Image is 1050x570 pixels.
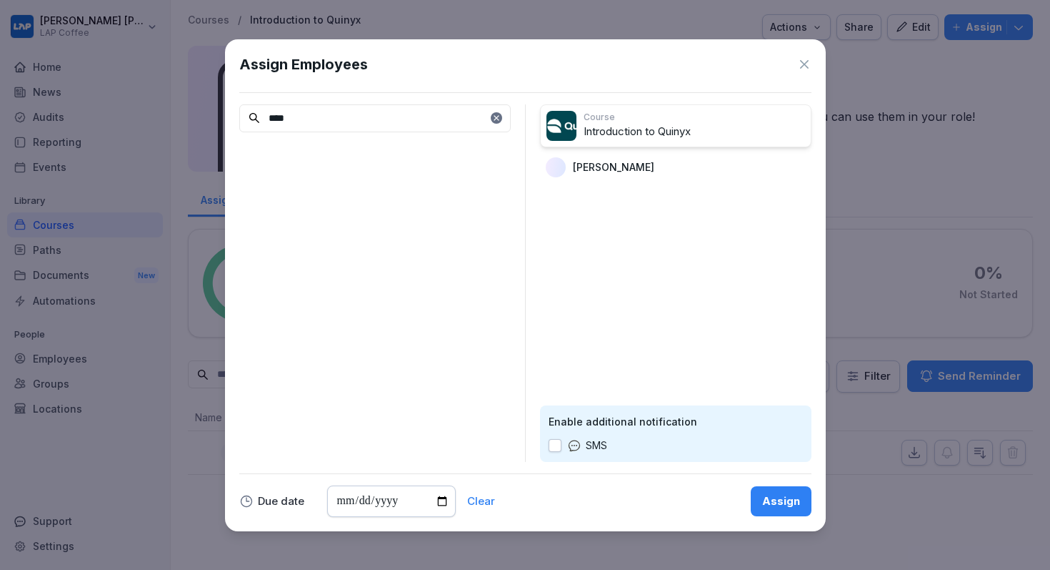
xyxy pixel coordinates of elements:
[586,438,607,453] p: SMS
[584,111,805,124] p: Course
[239,54,368,75] h1: Assign Employees
[546,157,566,177] img: pzmovlt0a9qah1ja04beo1a0.png
[258,496,304,506] p: Due date
[751,486,811,516] button: Assign
[467,496,495,506] button: Clear
[573,159,654,175] p: [PERSON_NAME]
[762,493,800,509] div: Assign
[584,124,805,140] p: Introduction to Quinyx
[549,414,803,429] p: Enable additional notification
